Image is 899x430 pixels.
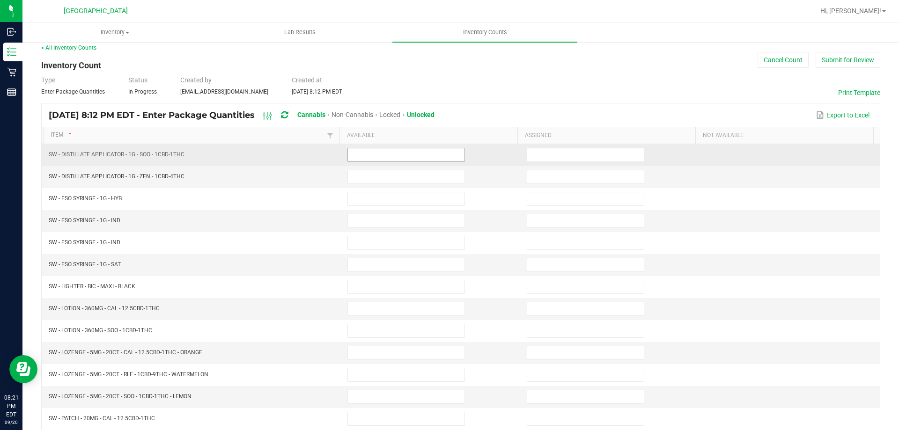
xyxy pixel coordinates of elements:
[7,47,16,57] inline-svg: Inventory
[49,283,135,290] span: SW - LIGHTER - BIC - MAXI - BLACK
[9,355,37,383] iframe: Resource center
[407,111,435,118] span: Unlocked
[23,28,207,36] span: Inventory
[4,394,18,419] p: 08:21 PM EDT
[207,22,392,42] a: Lab Results
[49,217,120,224] span: SW - FSO SYRINGE - 1G - IND
[180,76,212,84] span: Created by
[7,67,16,77] inline-svg: Retail
[392,22,577,42] a: Inventory Counts
[49,261,121,268] span: SW - FSO SYRINGE - 1G - SAT
[517,127,695,144] th: Assigned
[297,111,325,118] span: Cannabis
[49,305,160,312] span: SW - LOTION - 360MG - CAL - 12.5CBD-1THC
[49,349,202,356] span: SW - LOZENGE - 5MG - 20CT - CAL - 12.5CBD-1THC - ORANGE
[814,107,872,123] button: Export to Excel
[4,419,18,426] p: 09/20
[695,127,873,144] th: Not Available
[128,76,147,84] span: Status
[332,111,373,118] span: Non-Cannabis
[49,151,184,158] span: SW - DISTILLATE APPLICATOR - 1G - SOO - 1CBD-1THC
[41,88,105,95] span: Enter Package Quantities
[49,239,120,246] span: SW - FSO SYRINGE - 1G - IND
[51,131,324,139] a: ItemSortable
[324,130,336,141] a: Filter
[7,87,16,97] inline-svg: Reports
[292,88,342,95] span: [DATE] 8:12 PM EDT
[41,44,96,51] a: < All Inventory Counts
[64,7,128,15] span: [GEOGRAPHIC_DATA]
[758,52,809,68] button: Cancel Count
[838,88,880,97] button: Print Template
[379,111,400,118] span: Locked
[49,195,122,202] span: SW - FSO SYRINGE - 1G - HYB
[49,107,442,124] div: [DATE] 8:12 PM EDT - Enter Package Quantities
[128,88,157,95] span: In Progress
[820,7,881,15] span: Hi, [PERSON_NAME]!
[180,88,268,95] span: [EMAIL_ADDRESS][DOMAIN_NAME]
[66,131,74,139] span: Sortable
[41,76,55,84] span: Type
[7,27,16,36] inline-svg: Inbound
[816,52,880,68] button: Submit for Review
[292,76,322,84] span: Created at
[272,28,328,36] span: Lab Results
[22,22,207,42] a: Inventory
[41,60,101,70] span: Inventory Count
[450,28,520,36] span: Inventory Counts
[49,327,152,334] span: SW - LOTION - 360MG - SOO - 1CBD-1THC
[49,173,184,180] span: SW - DISTILLATE APPLICATOR - 1G - ZEN - 1CBD-4THC
[49,415,155,422] span: SW - PATCH - 20MG - CAL - 12.5CBD-1THC
[339,127,517,144] th: Available
[49,371,208,378] span: SW - LOZENGE - 5MG - 20CT - RLF - 1CBD-9THC - WATERMELON
[49,393,192,400] span: SW - LOZENGE - 5MG - 20CT - SOO - 1CBD-1THC - LEMON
